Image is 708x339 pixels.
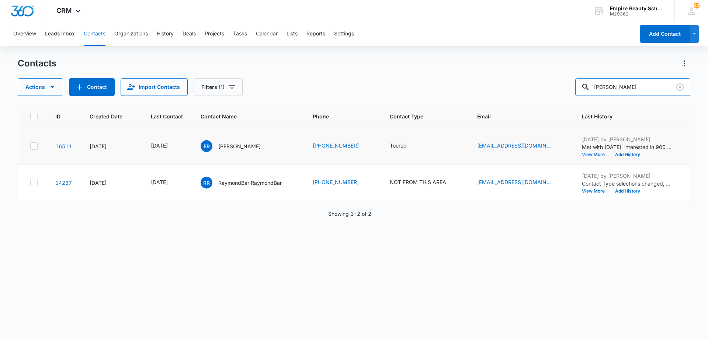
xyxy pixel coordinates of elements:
[575,78,690,96] input: Search Contacts
[201,113,284,120] span: Contact Name
[582,152,610,157] button: View More
[55,180,72,186] a: Navigate to contact details page for RaymondBar RaymondBar
[477,178,564,187] div: Email - raymondPofinenue@gmail.com - Select to Edit Field
[90,179,133,187] div: [DATE]
[219,84,225,90] span: (1)
[610,11,664,17] div: account id
[84,22,105,46] button: Contacts
[205,22,224,46] button: Projects
[678,58,690,69] button: Actions
[114,22,148,46] button: Organizations
[640,25,690,43] button: Add Contact
[694,3,700,8] div: notifications count
[582,172,674,180] p: [DATE] by [PERSON_NAME]
[582,113,663,120] span: Last History
[18,58,56,69] h1: Contacts
[334,22,354,46] button: Settings
[151,142,168,149] div: [DATE]
[218,142,261,150] p: [PERSON_NAME]
[610,152,645,157] button: Add History
[13,22,36,46] button: Overview
[313,142,359,149] a: [PHONE_NUMBER]
[694,3,700,8] span: 42
[313,113,361,120] span: Phone
[477,142,551,149] a: [EMAIL_ADDRESS][DOMAIN_NAME]
[313,178,359,186] a: [PHONE_NUMBER]
[477,178,551,186] a: [EMAIL_ADDRESS][DOMAIN_NAME]
[477,142,564,151] div: Email - em.raymond444@gmail.com - Select to Edit Field
[55,113,61,120] span: ID
[233,22,247,46] button: Tasks
[151,113,183,120] span: Last Contact
[610,189,645,193] button: Add History
[45,22,75,46] button: Leads Inbox
[194,78,243,96] button: Filters
[90,113,122,120] span: Created Date
[256,22,278,46] button: Calendar
[151,178,168,186] div: [DATE]
[121,78,188,96] button: Import Contacts
[610,6,664,11] div: account name
[582,143,674,151] p: Met with [DATE], interested in 900 EST program, has two friends that are graduates of EST program...
[201,177,212,188] span: RR
[390,142,420,151] div: Contact Type - Toured - Select to Edit Field
[390,113,449,120] span: Contact Type
[328,210,371,218] p: Showing 1-2 of 2
[218,179,282,187] p: RaymondBar RaymondBar
[582,189,610,193] button: View More
[55,143,72,149] a: Navigate to contact details page for Esmeralda Raymond
[390,142,407,149] div: Toured
[390,178,459,187] div: Contact Type - NOT FROM THIS AREA - Select to Edit Field
[69,78,115,96] button: Add Contact
[287,22,298,46] button: Lists
[313,178,372,187] div: Phone - (843) 236-8564 - Select to Edit Field
[201,177,295,188] div: Contact Name - RaymondBar RaymondBar - Select to Edit Field
[18,78,63,96] button: Actions
[306,22,325,46] button: Reports
[477,113,553,120] span: Email
[201,140,274,152] div: Contact Name - Esmeralda Raymond - Select to Edit Field
[90,142,133,150] div: [DATE]
[674,81,686,93] button: Clear
[201,140,212,152] span: ER
[582,180,674,187] p: Contact Type selections changed; New Contact was removed and NOT FROM THIS AREA was added.
[582,135,674,143] p: [DATE] by [PERSON_NAME]
[151,178,181,187] div: Last Contact - 1751328000 - Select to Edit Field
[157,22,174,46] button: History
[56,7,72,14] span: CRM
[313,142,372,151] div: Phone - (207) 449-5177 - Select to Edit Field
[183,22,196,46] button: Deals
[151,142,181,151] div: Last Contact - 1754006400 - Select to Edit Field
[390,178,446,186] div: NOT FROM THIS AREA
